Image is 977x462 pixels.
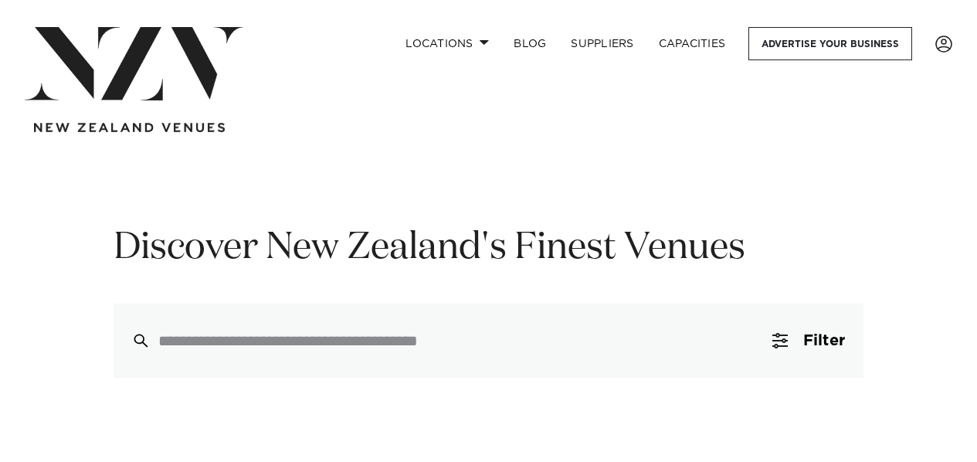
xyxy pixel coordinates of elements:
a: SUPPLIERS [558,27,646,60]
span: Filter [803,333,845,348]
a: Locations [393,27,501,60]
button: Filter [754,304,863,378]
a: Capacities [646,27,738,60]
img: new-zealand-venues-text.png [34,123,225,133]
a: BLOG [501,27,558,60]
a: Advertise your business [748,27,912,60]
h1: Discover New Zealand's Finest Venues [114,224,863,273]
img: nzv-logo.png [25,27,243,100]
